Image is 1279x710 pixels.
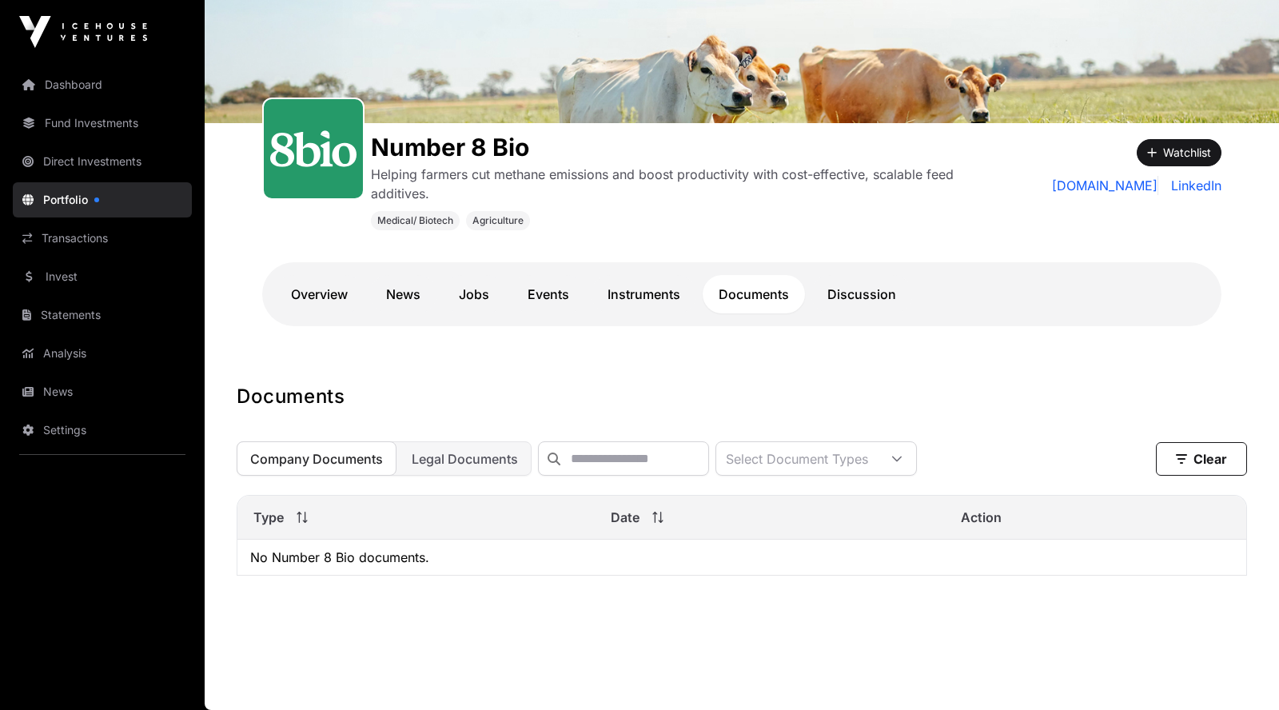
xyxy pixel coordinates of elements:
button: Legal Documents [398,441,532,476]
a: Settings [13,413,192,448]
a: Dashboard [13,67,192,102]
a: Fund Investments [13,106,192,141]
h1: Documents [237,384,1247,409]
button: Company Documents [237,441,396,476]
img: 8Bio-Favicon.svg [270,106,357,192]
a: Instruments [592,275,696,313]
p: Helping farmers cut methane emissions and boost productivity with cost-effective, scalable feed a... [371,165,982,203]
span: Legal Documents [412,451,518,467]
a: Analysis [13,336,192,371]
button: Clear [1156,442,1247,476]
span: Agriculture [472,214,524,227]
nav: Tabs [275,275,1209,313]
h1: Number 8 Bio [371,133,982,162]
a: Portfolio [13,182,192,217]
a: Documents [703,275,805,313]
a: Overview [275,275,364,313]
span: Type [253,508,284,527]
a: News [370,275,436,313]
button: Watchlist [1137,139,1221,166]
a: LinkedIn [1165,176,1221,195]
a: News [13,374,192,409]
a: Discussion [811,275,912,313]
a: Statements [13,297,192,333]
span: Company Documents [250,451,383,467]
td: No Number 8 Bio documents. [237,540,1246,576]
a: Invest [13,259,192,294]
div: Select Document Types [716,442,878,475]
a: Events [512,275,585,313]
a: [DOMAIN_NAME] [1052,176,1158,195]
img: Icehouse Ventures Logo [19,16,147,48]
a: Direct Investments [13,144,192,179]
span: Medical/ Biotech [377,214,453,227]
span: Action [961,508,1002,527]
a: Transactions [13,221,192,256]
a: Jobs [443,275,505,313]
span: Date [611,508,639,527]
iframe: Chat Widget [1199,633,1279,710]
